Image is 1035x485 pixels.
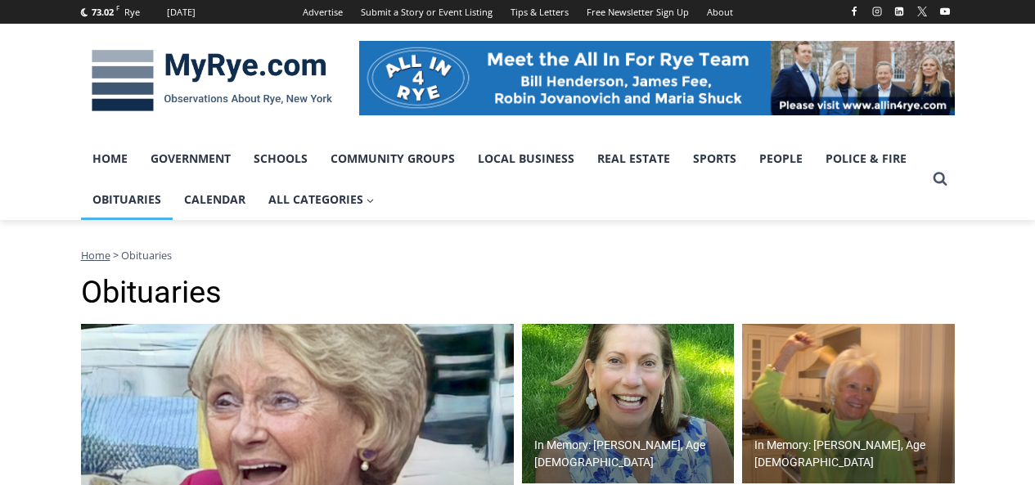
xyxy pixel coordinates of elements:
[586,138,682,179] a: Real Estate
[124,5,140,20] div: Rye
[81,247,955,263] nav: Breadcrumbs
[935,2,955,21] a: YouTube
[242,138,319,179] a: Schools
[867,2,887,21] a: Instagram
[748,138,814,179] a: People
[81,138,925,221] nav: Primary Navigation
[522,324,735,484] a: In Memory: [PERSON_NAME], Age [DEMOGRAPHIC_DATA]
[682,138,748,179] a: Sports
[113,248,119,263] span: >
[814,138,918,179] a: Police & Fire
[754,437,951,471] h2: In Memory: [PERSON_NAME], Age [DEMOGRAPHIC_DATA]
[81,38,343,123] img: MyRye.com
[742,324,955,484] img: Obituary - Barbara defrondeville
[173,179,257,220] a: Calendar
[121,248,172,263] span: Obituaries
[742,324,955,484] a: In Memory: [PERSON_NAME], Age [DEMOGRAPHIC_DATA]
[167,5,196,20] div: [DATE]
[319,138,466,179] a: Community Groups
[268,191,375,209] span: All Categories
[534,437,731,471] h2: In Memory: [PERSON_NAME], Age [DEMOGRAPHIC_DATA]
[139,138,242,179] a: Government
[844,2,864,21] a: Facebook
[116,3,119,12] span: F
[92,6,114,18] span: 73.02
[925,164,955,194] button: View Search Form
[522,324,735,484] img: Obituary - Maryanne Bardwil Lynch IMG_5518
[359,41,955,115] img: All in for Rye
[81,138,139,179] a: Home
[889,2,909,21] a: Linkedin
[81,248,110,263] a: Home
[81,274,955,312] h1: Obituaries
[257,179,386,220] a: All Categories
[81,179,173,220] a: Obituaries
[466,138,586,179] a: Local Business
[912,2,932,21] a: X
